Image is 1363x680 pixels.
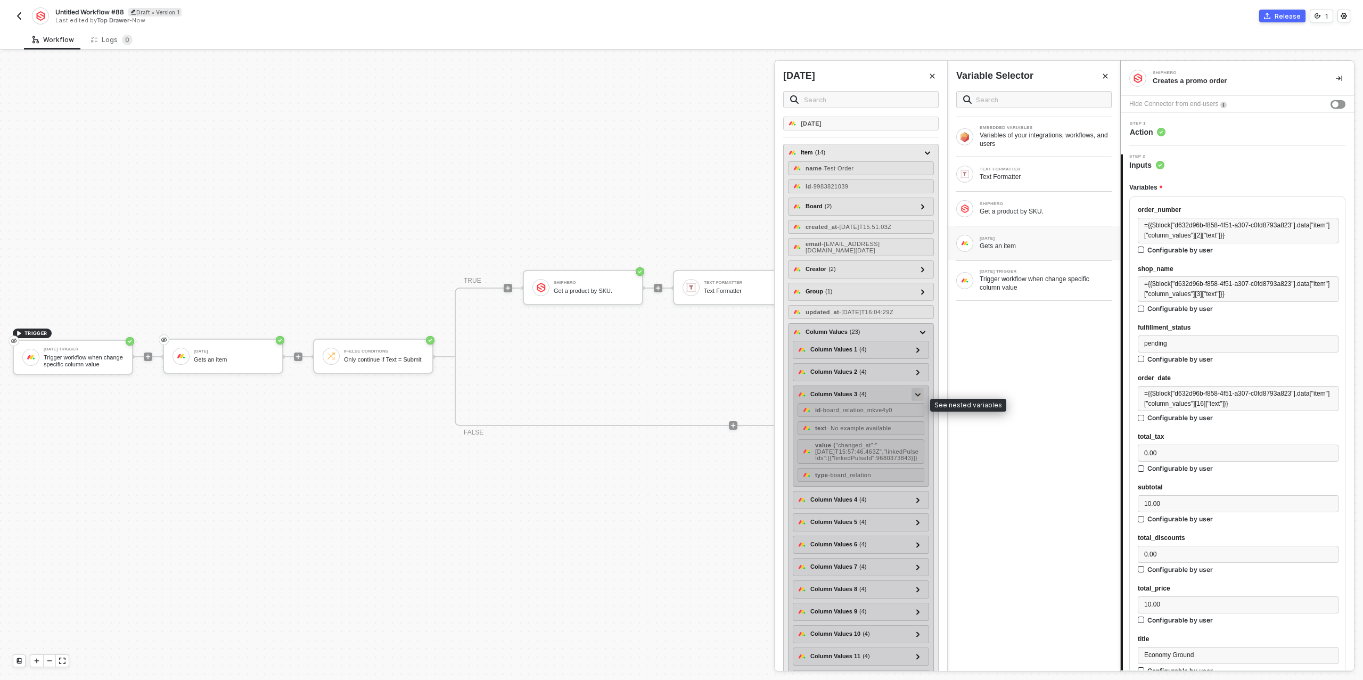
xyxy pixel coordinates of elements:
img: column_values-5 [798,518,806,527]
span: - Test Order [822,165,854,171]
span: 10.00 [1144,500,1160,507]
span: - No example available [826,425,891,431]
input: Search [804,94,932,105]
img: Block [960,276,969,285]
div: Column Values 7 [810,562,867,571]
span: ( 4 ) [863,652,869,661]
span: icon-versioning [1315,13,1321,19]
button: Close [1099,70,1112,83]
strong: text [815,425,826,431]
span: ( 4 ) [859,562,866,571]
img: column_values-6 [798,540,806,549]
div: total_price [1138,584,1339,594]
span: pending [1144,340,1167,347]
img: column_values-2 [798,368,806,376]
div: EMBEDDED VARIABLES [980,126,1112,130]
span: ( 4 ) [859,540,866,549]
div: Board [806,202,832,211]
span: Inputs [1129,160,1164,170]
img: email [793,243,801,251]
div: See nested variables [930,399,1006,412]
span: icon-play [34,658,40,664]
div: Configurable by user [1147,413,1213,422]
span: - board_relation_mkve4y0 [821,407,892,413]
div: Configurable by user [1147,355,1213,364]
span: ( 4 ) [859,495,866,504]
div: Step 1Action [1121,121,1354,137]
strong: value [815,442,831,448]
img: column_values-1 [798,346,806,354]
img: integration-icon [1133,73,1143,83]
div: total_discounts [1138,533,1339,543]
img: search [790,95,799,104]
div: Configurable by user [1147,514,1213,523]
div: Column Values 3 [810,390,867,399]
img: Block [960,239,969,248]
img: icon-info [1220,102,1227,108]
div: Text Formatter [980,173,1112,181]
strong: id [806,183,811,190]
span: ={{$block["d632d96b-f858-4f51-a307-c0fd8793a823"].data["item"]["column_values"][2]["text"]}} [1144,222,1329,239]
img: column_values-8 [798,585,806,594]
span: ( 4 ) [859,345,866,354]
div: Logs [91,35,133,45]
span: ( 14 ) [815,148,826,157]
span: icon-settings [1341,13,1347,19]
button: Close [926,70,939,83]
div: Configurable by user [1147,616,1213,625]
div: [DATE] [783,69,815,83]
div: fulfillment_status [1138,323,1339,333]
span: ( 2 ) [825,202,832,211]
div: order_date [1138,373,1339,383]
span: - {"changed_at":"[DATE]T15:57:46.463Z","linkedPulseIds":[{"linkedPulseId":9680373843}]} [815,442,918,461]
div: Column Values 2 [810,367,867,376]
strong: type [815,472,828,478]
strong: name [806,165,822,171]
strong: [DATE] [801,120,822,127]
span: - [DATE]T16:04:29Z [839,309,893,315]
img: Block [960,132,969,142]
span: icon-expand [59,658,65,664]
strong: id [815,407,821,413]
span: Economy Ground [1144,651,1194,659]
div: Get a product by SKU. [980,207,1112,216]
img: column_values-4 [798,496,806,504]
img: column_values-10 [798,630,806,638]
strong: updated_at [806,309,839,315]
span: 10.00 [1144,601,1160,608]
div: Release [1275,12,1301,21]
span: ={{$block["d632d96b-f858-4f51-a307-c0fd8793a823"].data["item"]["column_values"][16]["text"]}} [1144,390,1329,407]
span: ( 23 ) [850,327,860,337]
span: 0.00 [1144,449,1156,457]
div: Column Values 9 [810,607,867,616]
span: ( 4 ) [859,518,866,527]
span: - [EMAIL_ADDRESS][DOMAIN_NAME][DATE] [806,241,880,253]
div: [DATE] TRIGGER [980,269,1112,274]
img: type [802,471,811,479]
img: column_values-9 [798,608,806,616]
div: Trigger workflow when change specific column value [980,275,1112,292]
span: 0.00 [1144,551,1156,558]
img: text [802,424,811,432]
span: - 9983821039 [811,183,849,190]
strong: created_at [806,224,837,230]
span: - board_relation [828,472,871,478]
div: shop_name [1138,264,1339,274]
span: ( 4 ) [859,390,866,399]
div: Column Values 5 [810,518,867,527]
div: TEXT FORMATTER [980,167,1112,171]
div: Column Values 8 [810,585,867,594]
span: icon-minus [46,658,53,664]
span: ( 1 ) [825,287,832,296]
img: integration-icon [36,11,45,21]
img: back [15,12,23,20]
div: Configurable by user [1147,304,1213,313]
div: Configurable by user [1147,666,1213,675]
div: Column Values 10 [810,629,870,638]
div: Variables of your integrations, workflows, and users [980,131,1112,148]
span: icon-commerce [1264,13,1270,19]
div: Column Values 6 [810,540,867,549]
span: Action [1130,127,1165,137]
img: value [802,447,811,456]
span: ( 4 ) [859,367,866,376]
